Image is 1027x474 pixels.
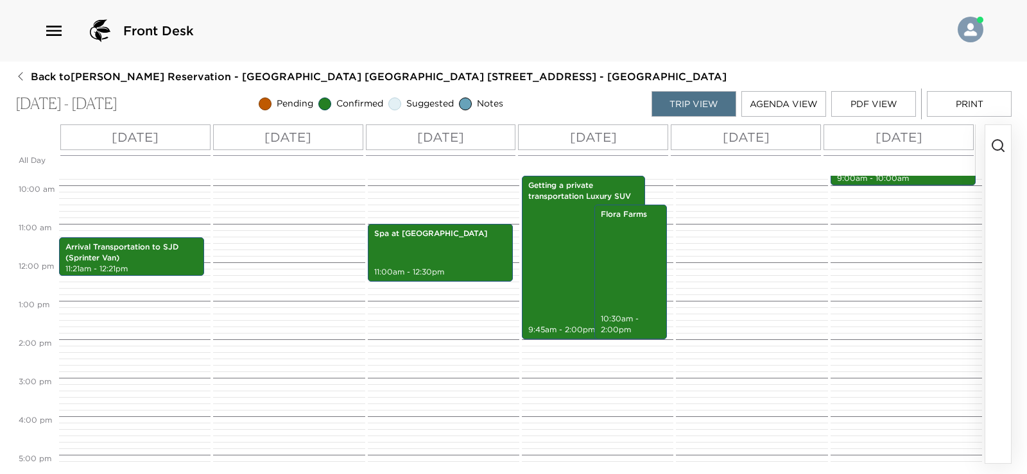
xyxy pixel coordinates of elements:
span: Confirmed [336,97,383,110]
span: 3:00 PM [15,377,55,386]
div: Getting a private transportation Luxury SUV9:45am - 2:00pm [522,176,645,339]
span: 5:00 PM [15,453,55,463]
p: 9:45am - 2:00pm [528,325,639,335]
p: Getting a private transportation Luxury SUV [528,180,639,202]
p: [DATE] [876,128,922,147]
p: [DATE] - [DATE] [15,95,117,114]
span: Back to [PERSON_NAME] Reservation - [GEOGRAPHIC_DATA] [GEOGRAPHIC_DATA] [STREET_ADDRESS] - [GEOGR... [31,69,727,83]
p: Spa at [GEOGRAPHIC_DATA] [374,228,506,239]
button: [DATE] [213,124,363,150]
button: Print [927,91,1012,117]
div: Flora Farms10:30am - 2:00pm [594,205,667,339]
span: Notes [477,97,503,110]
span: 1:00 PM [15,300,53,309]
p: [DATE] [264,128,311,147]
img: User [958,17,983,42]
p: [DATE] [112,128,159,147]
p: 11:00am - 12:30pm [374,267,506,278]
p: [DATE] [417,128,464,147]
p: 11:21am - 12:21pm [65,264,198,275]
span: Pending [277,97,313,110]
span: 4:00 PM [15,415,55,425]
button: [DATE] [366,124,516,150]
p: Arrival Transportation to SJD (Sprinter Van) [65,242,198,264]
span: 2:00 PM [15,338,55,348]
p: [DATE] [723,128,770,147]
button: [DATE] [671,124,821,150]
p: Flora Farms [601,209,660,220]
span: Suggested [406,97,454,110]
span: 11:00 AM [15,223,55,232]
button: Back to[PERSON_NAME] Reservation - [GEOGRAPHIC_DATA] [GEOGRAPHIC_DATA] [STREET_ADDRESS] - [GEOGRA... [15,69,727,83]
button: Agenda View [741,91,826,117]
button: [DATE] [60,124,211,150]
button: [DATE] [518,124,668,150]
span: Front Desk [123,22,194,40]
p: All Day [19,155,56,166]
span: 10:00 AM [15,184,58,194]
p: [DATE] [570,128,617,147]
button: PDF View [831,91,916,117]
p: 10:30am - 2:00pm [601,314,660,335]
div: Spa at [GEOGRAPHIC_DATA]11:00am - 12:30pm [368,224,513,282]
img: logo [85,15,116,46]
div: Arrival Transportation to SJD (Sprinter Van)11:21am - 12:21pm [59,237,204,276]
button: [DATE] [824,124,974,150]
button: Trip View [652,91,736,117]
span: 12:00 PM [15,261,57,271]
p: 9:00am - 10:00am [837,173,969,184]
